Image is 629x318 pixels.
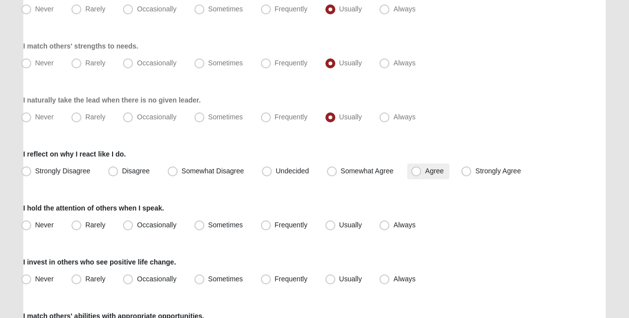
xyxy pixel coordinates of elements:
[35,275,54,283] span: Never
[137,113,176,121] span: Occasionally
[208,275,243,283] span: Sometimes
[35,221,54,229] span: Never
[85,59,105,67] span: Rarely
[85,5,105,13] span: Rarely
[393,59,415,67] span: Always
[137,275,176,283] span: Occasionally
[339,113,362,121] span: Usually
[208,59,243,67] span: Sometimes
[23,95,201,105] label: I naturally take the lead when there is no given leader.
[182,167,244,175] span: Somewhat Disagree
[137,5,176,13] span: Occasionally
[137,59,176,67] span: Occasionally
[35,113,54,121] span: Never
[35,167,90,175] span: Strongly Disagree
[275,221,308,229] span: Frequently
[275,5,308,13] span: Frequently
[275,59,308,67] span: Frequently
[85,275,105,283] span: Rarely
[208,221,243,229] span: Sometimes
[339,5,362,13] span: Usually
[85,113,105,121] span: Rarely
[137,221,176,229] span: Occasionally
[339,59,362,67] span: Usually
[35,59,54,67] span: Never
[23,149,126,159] label: I reflect on why I react like I do.
[339,275,362,283] span: Usually
[35,5,54,13] span: Never
[275,275,308,283] span: Frequently
[122,167,150,175] span: Disagree
[23,203,164,213] label: I hold the attention of others when I speak.
[393,275,415,283] span: Always
[208,113,243,121] span: Sometimes
[23,41,138,51] label: I match others' strengths to needs.
[393,5,415,13] span: Always
[85,221,105,229] span: Rarely
[341,167,394,175] span: Somewhat Agree
[425,167,443,175] span: Agree
[276,167,309,175] span: Undecided
[393,113,415,121] span: Always
[275,113,308,121] span: Frequently
[393,221,415,229] span: Always
[475,167,521,175] span: Strongly Agree
[339,221,362,229] span: Usually
[23,257,176,267] label: I invest in others who see positive life change.
[208,5,243,13] span: Sometimes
